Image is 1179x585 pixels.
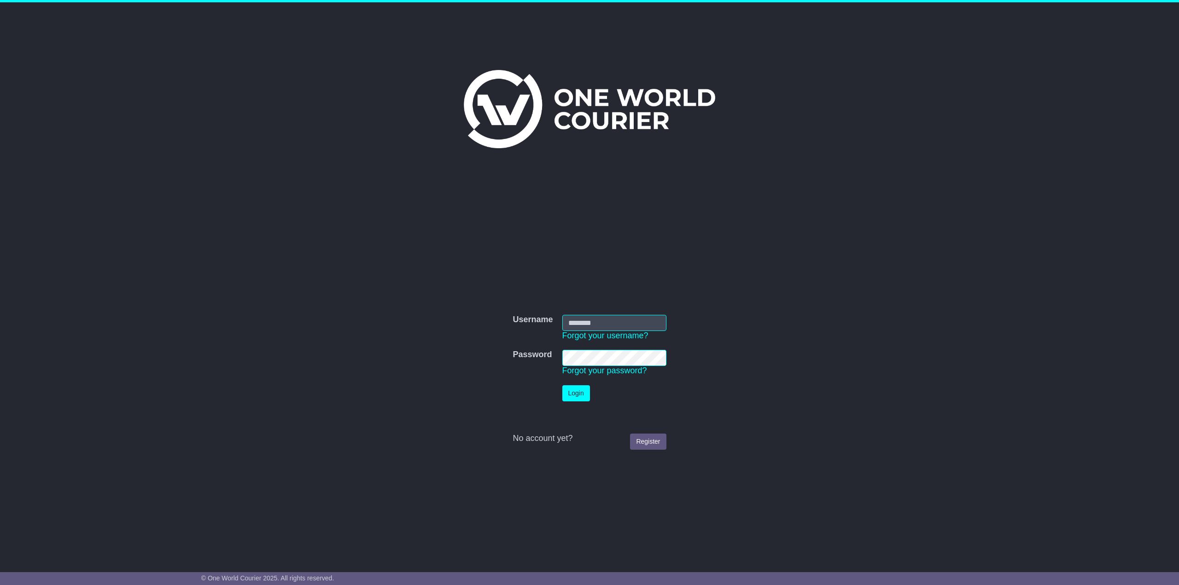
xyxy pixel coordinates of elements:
[513,315,553,325] label: Username
[562,385,590,401] button: Login
[513,350,552,360] label: Password
[562,366,647,375] a: Forgot your password?
[464,70,715,148] img: One World
[513,434,666,444] div: No account yet?
[562,331,648,340] a: Forgot your username?
[201,574,334,582] span: © One World Courier 2025. All rights reserved.
[630,434,666,450] a: Register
